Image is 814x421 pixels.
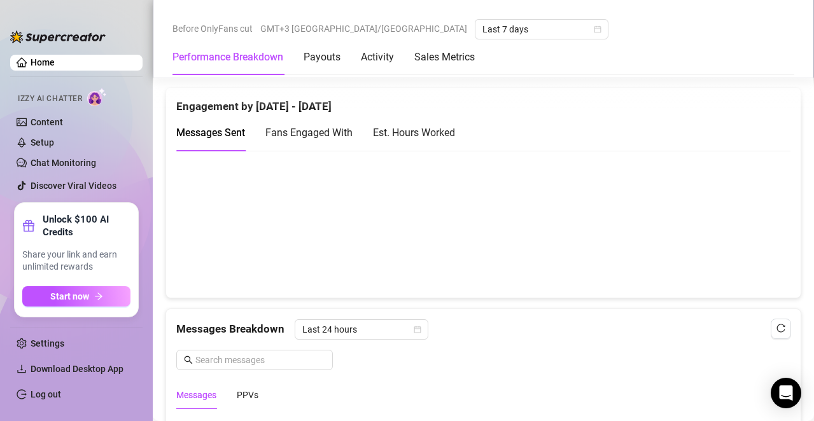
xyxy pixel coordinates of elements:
a: Setup [31,137,54,148]
div: Engagement by [DATE] - [DATE] [176,88,790,115]
span: search [184,355,193,364]
span: Share your link and earn unlimited rewards [22,249,130,273]
a: Discover Viral Videos [31,181,116,191]
span: calendar [414,326,421,333]
a: Log out [31,389,61,399]
span: GMT+3 [GEOGRAPHIC_DATA]/[GEOGRAPHIC_DATA] [260,19,467,38]
img: AI Chatter [87,88,107,106]
div: PPVs [237,388,258,402]
div: Activity [361,50,394,65]
span: arrow-right [94,292,103,301]
div: Performance Breakdown [172,50,283,65]
div: Sales Metrics [414,50,475,65]
span: Izzy AI Chatter [18,93,82,105]
strong: Unlock $100 AI Credits [43,213,130,238]
button: Start nowarrow-right [22,286,130,307]
a: Content [31,117,63,127]
span: gift [22,219,35,232]
div: Payouts [304,50,340,65]
span: Start now [50,291,89,301]
span: calendar [594,25,601,33]
a: Settings [31,338,64,349]
span: Before OnlyFans cut [172,19,253,38]
span: Messages Sent [176,127,245,139]
span: download [17,364,27,374]
div: Messages [176,388,216,402]
a: Home [31,57,55,67]
input: Search messages [195,353,325,367]
span: reload [776,324,785,333]
span: Last 24 hours [302,320,421,339]
div: Est. Hours Worked [373,125,455,141]
a: Chat Monitoring [31,158,96,168]
span: Fans Engaged With [265,127,353,139]
div: Messages Breakdown [176,319,790,340]
div: Open Intercom Messenger [771,378,801,408]
span: Download Desktop App [31,364,123,374]
span: Last 7 days [482,20,601,39]
img: logo-BBDzfeDw.svg [10,31,106,43]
